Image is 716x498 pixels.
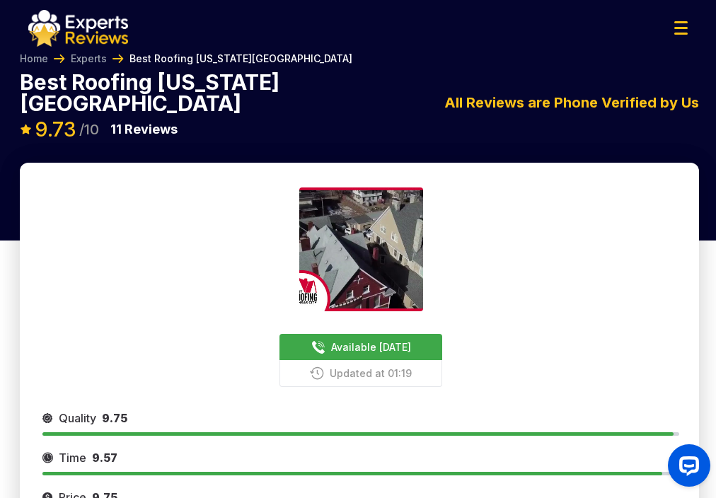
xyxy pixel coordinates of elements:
[110,120,178,139] p: Reviews
[42,410,53,427] img: slider icon
[20,71,350,114] p: Best Roofing [US_STATE][GEOGRAPHIC_DATA]
[350,92,699,113] div: All Reviews are Phone Verified by Us
[110,122,122,137] span: 11
[279,360,442,387] button: Updated at 01:19
[28,10,128,47] img: logo
[331,340,411,354] span: Available [DATE]
[102,411,127,425] span: 9.75
[59,410,96,427] span: Quality
[279,334,442,360] button: Available [DATE]
[59,449,86,466] span: Time
[92,451,117,465] span: 9.57
[79,122,99,137] span: /10
[20,52,48,66] a: Home
[42,449,53,466] img: slider icon
[299,187,423,311] img: expert image
[310,366,324,380] img: buttonPhoneIcon
[330,366,412,381] span: Updated at 01:19
[674,21,688,35] img: Menu Icon
[129,52,352,66] span: Best Roofing [US_STATE][GEOGRAPHIC_DATA]
[71,52,107,66] a: Experts
[657,439,716,498] iframe: OpenWidget widget
[35,117,76,141] span: 9.73
[311,340,325,354] img: buttonPhoneIcon
[20,52,352,66] nav: Breadcrumb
